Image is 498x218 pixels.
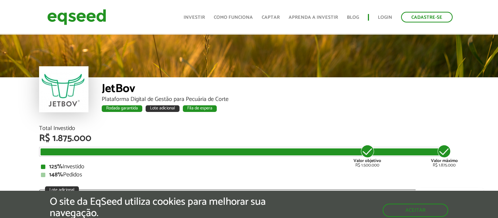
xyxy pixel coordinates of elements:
[431,144,458,168] div: R$ 1.875.000
[383,204,448,217] button: Aceitar
[378,15,392,20] a: Login
[102,105,142,112] div: Rodada garantida
[289,15,338,20] a: Aprenda a investir
[39,126,459,131] div: Total Investido
[431,157,458,164] strong: Valor máximo
[47,7,106,27] img: EqSeed
[347,15,359,20] a: Blog
[184,15,205,20] a: Investir
[49,162,63,172] strong: 125%
[262,15,280,20] a: Captar
[214,15,253,20] a: Como funciona
[354,144,381,168] div: R$ 1.500.000
[146,105,180,112] div: Lote adicional
[41,164,457,170] div: Investido
[183,105,217,112] div: Fila de espera
[102,83,459,96] div: JetBov
[41,172,457,178] div: Pedidos
[354,157,381,164] strong: Valor objetivo
[49,170,63,180] strong: 148%
[39,134,459,143] div: R$ 1.875.000
[415,188,483,203] a: Fale conosco
[102,96,459,102] div: Plataforma Digital de Gestão para Pecuária de Corte
[45,186,79,194] div: Lote adicional
[401,12,453,22] a: Cadastre-se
